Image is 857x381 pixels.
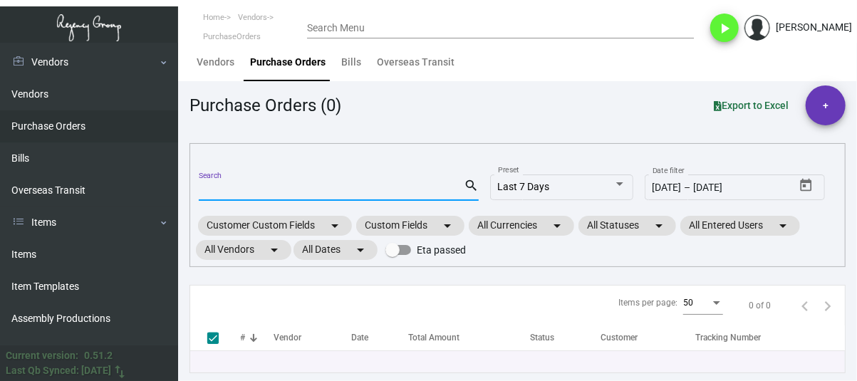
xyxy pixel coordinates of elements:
mat-icon: arrow_drop_down [266,241,283,259]
mat-chip: All Currencies [469,216,574,236]
mat-chip: Custom Fields [356,216,464,236]
button: Previous page [794,294,816,317]
button: play_arrow [710,14,739,42]
div: Purchase Orders (0) [189,93,341,118]
div: Total Amount [408,331,459,344]
div: Date [351,331,368,344]
mat-chip: Customer Custom Fields [198,216,352,236]
div: Last Qb Synced: [DATE] [6,363,111,378]
mat-icon: arrow_drop_down [549,217,566,234]
div: 0.51.2 [84,348,113,363]
span: – [685,182,691,194]
button: Next page [816,294,839,317]
i: play_arrow [716,20,733,37]
div: [PERSON_NAME] [776,20,852,35]
span: + [823,85,829,125]
div: Vendor [274,331,352,344]
div: Vendor [274,331,302,344]
input: End date [694,182,762,194]
img: admin@bootstrapmaster.com [744,15,770,41]
div: # [240,331,245,344]
div: # [240,331,274,344]
button: Open calendar [795,174,818,197]
div: Bills [341,55,361,70]
mat-chip: All Statuses [578,216,676,236]
div: Total Amount [408,331,530,344]
button: + [806,85,846,125]
span: Home [203,13,224,22]
mat-icon: search [464,177,479,194]
span: Export to Excel [714,100,789,111]
span: Eta passed [417,241,466,259]
div: Date [351,331,408,344]
div: Vendors [197,55,234,70]
mat-chip: All Dates [294,240,378,260]
mat-chip: All Vendors [196,240,291,260]
div: Overseas Transit [377,55,455,70]
div: Items per page: [618,296,677,309]
mat-icon: arrow_drop_down [439,217,456,234]
button: Export to Excel [702,93,800,118]
span: PurchaseOrders [203,32,261,41]
div: Current version: [6,348,78,363]
div: Tracking Number [696,331,762,344]
div: Tracking Number [696,331,845,344]
span: 50 [683,298,693,308]
span: Last 7 Days [498,181,550,192]
mat-icon: arrow_drop_down [774,217,791,234]
mat-icon: arrow_drop_down [326,217,343,234]
input: Start date [653,182,682,194]
div: Customer [601,331,638,344]
mat-icon: arrow_drop_down [650,217,668,234]
div: Status [530,331,554,344]
mat-icon: arrow_drop_down [352,241,369,259]
div: Status [530,331,601,344]
div: 0 of 0 [749,299,771,312]
span: Vendors [238,13,267,22]
mat-chip: All Entered Users [680,216,800,236]
mat-select: Items per page: [683,298,723,308]
div: Customer [601,331,695,344]
div: Purchase Orders [250,55,326,70]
